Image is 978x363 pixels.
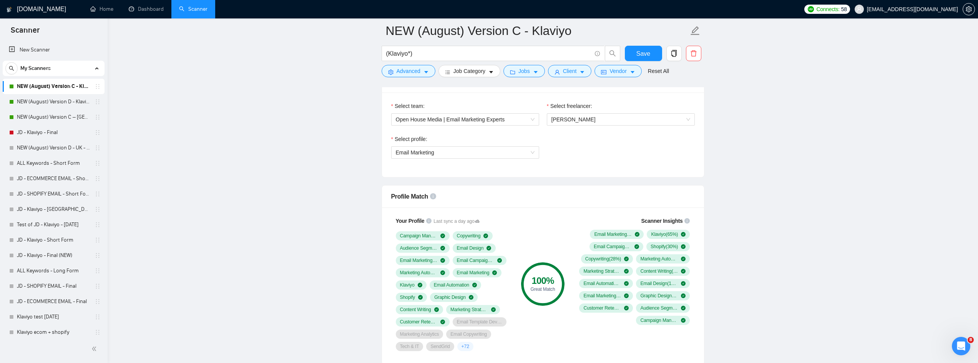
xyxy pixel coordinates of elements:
label: Select team: [391,102,425,110]
span: SendGrid [430,343,450,350]
span: setting [388,69,394,75]
span: user [555,69,560,75]
span: check-circle [681,281,686,286]
span: check-circle [487,246,491,250]
span: info-circle [684,218,690,224]
span: holder [95,237,101,243]
span: Scanner [5,25,46,41]
button: delete [686,46,701,61]
span: holder [95,83,101,90]
span: Marketing Analytics [400,331,439,337]
span: check-circle [440,234,445,238]
button: barsJob Categorycaret-down [438,65,500,77]
span: Email Automation [434,282,469,288]
span: Jobs [518,67,530,75]
span: Marketing Automation ( 24 %) [640,256,678,262]
span: check-circle [624,257,629,261]
span: holder [95,298,101,305]
span: 8 [968,337,974,343]
span: holder [95,206,101,212]
img: logo [7,3,12,16]
span: Email Template Development [457,319,502,325]
span: check-circle [440,270,445,275]
span: check-circle [491,307,496,312]
span: check-circle [440,246,445,250]
span: holder [95,114,101,120]
span: holder [95,329,101,335]
img: upwork-logo.png [808,6,814,12]
input: Scanner name... [386,21,689,40]
span: Graphic Design [434,294,466,300]
span: check-circle [681,232,686,237]
span: My Scanners [20,61,51,76]
span: holder [95,222,101,228]
span: Graphic Design ( 14 %) [640,293,678,299]
span: setting [963,6,975,12]
span: Marketing Automation [400,270,438,276]
a: NEW (August) Version C - Klaviyo [17,79,90,94]
span: holder [95,252,101,259]
span: caret-down [579,69,585,75]
span: Email Campaign Setup ( 58 %) [594,244,631,250]
button: idcardVendorcaret-down [594,65,641,77]
span: check-circle [624,293,629,298]
span: Select profile: [395,135,427,143]
a: ALL Keywords - Long Form [17,263,90,278]
iframe: Intercom live chat [952,337,970,355]
a: homeHome [90,6,113,12]
span: holder [95,99,101,105]
span: Profile Match [391,193,428,200]
span: Email Automation ( 15 %) [583,280,621,287]
span: caret-down [630,69,635,75]
button: copy [666,46,682,61]
span: 58 [841,5,847,13]
span: check-circle [472,283,477,287]
span: check-circle [434,307,439,312]
a: Test of JD - Klaviyo - [DATE] [17,217,90,232]
span: caret-down [488,69,494,75]
span: Marketing Strategy ( 23 %) [583,268,621,274]
span: check-circle [624,306,629,310]
button: search [605,46,620,61]
span: Tech & IT [400,343,419,350]
div: 100 % [521,276,565,285]
span: Campaign Management ( 9 %) [640,317,678,323]
span: check-circle [624,269,629,273]
a: JD - ECOMMERCE EMAIL - Short Form [17,171,90,186]
span: info-circle [426,218,432,224]
span: Customer Retention [400,319,438,325]
span: Connects: [816,5,839,13]
span: idcard [601,69,606,75]
a: NEW (August) Version D - Klaviyo [17,94,90,109]
span: holder [95,283,101,289]
span: search [6,66,17,71]
span: check-circle [440,258,445,263]
a: New Scanner [9,42,98,58]
span: caret-down [423,69,429,75]
span: holder [95,160,101,166]
span: check-circle [624,281,629,286]
span: Email Campaign Setup [457,257,495,264]
button: Save [625,46,662,61]
span: Email Marketing [396,149,434,156]
span: Your Profile [396,218,425,224]
span: holder [95,145,101,151]
span: Email Copywriting [450,331,487,337]
button: setting [963,3,975,15]
a: setting [963,6,975,12]
span: Klaviyo [400,282,415,288]
a: Klaviyo test [DATE] [17,309,90,325]
span: [PERSON_NAME] [551,116,596,123]
span: check-circle [681,244,686,249]
span: Email Marketing ( 81 %) [594,231,632,237]
span: info-circle [430,193,436,199]
span: Vendor [609,67,626,75]
a: Reset All [648,67,669,75]
button: userClientcaret-down [548,65,592,77]
span: check-circle [681,269,686,273]
a: JD - ECOMMERCE EMAIL - Final [17,294,90,309]
a: searchScanner [179,6,208,12]
span: folder [510,69,515,75]
span: Email Design [457,245,484,251]
a: Klaviyo ecom + shopify [17,325,90,340]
